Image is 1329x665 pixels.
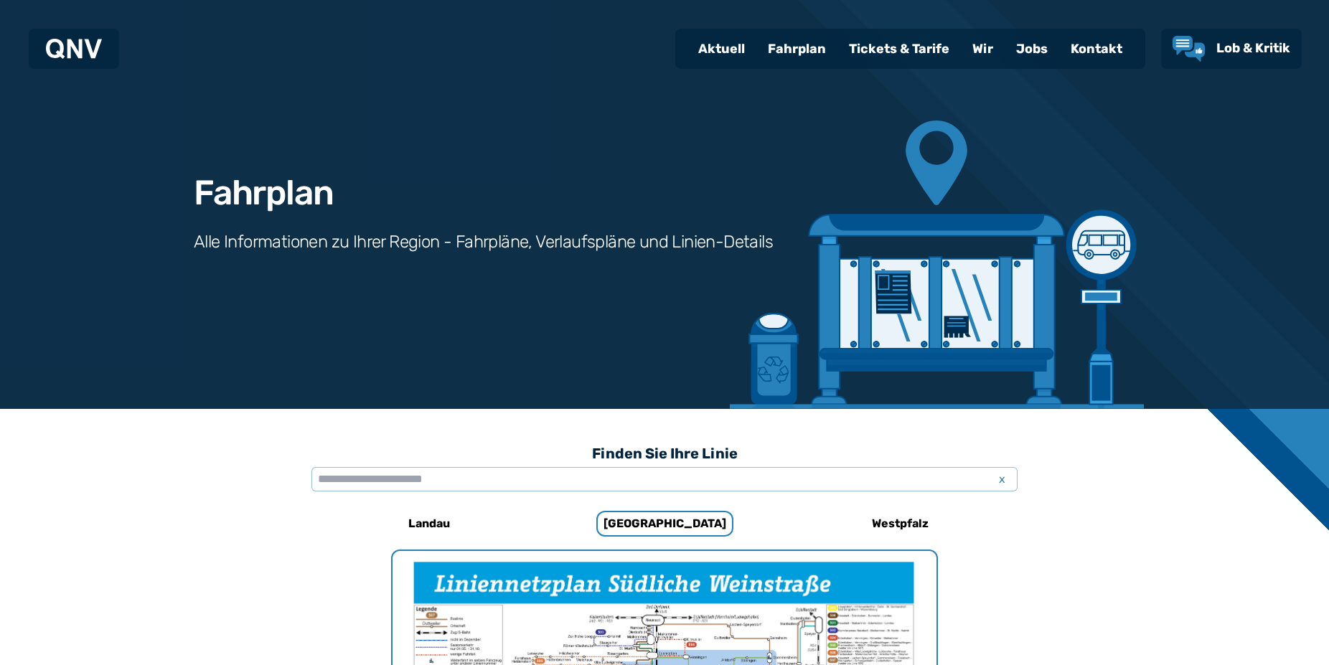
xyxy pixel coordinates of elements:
a: Kontakt [1059,30,1134,67]
h6: Westpfalz [866,512,934,535]
h6: [GEOGRAPHIC_DATA] [596,511,733,537]
h6: Landau [403,512,456,535]
a: Fahrplan [756,30,837,67]
a: Landau [334,506,525,541]
a: Westpfalz [804,506,995,541]
h3: Alle Informationen zu Ihrer Region - Fahrpläne, Verlaufspläne und Linien-Details [194,230,773,253]
a: Aktuell [687,30,756,67]
img: QNV Logo [46,39,102,59]
a: Tickets & Tarife [837,30,961,67]
a: Wir [961,30,1005,67]
h1: Fahrplan [194,176,333,210]
span: Lob & Kritik [1216,40,1290,56]
a: Jobs [1005,30,1059,67]
a: [GEOGRAPHIC_DATA] [569,506,760,541]
a: QNV Logo [46,34,102,63]
span: x [992,471,1012,488]
h3: Finden Sie Ihre Linie [311,438,1018,469]
a: Lob & Kritik [1173,36,1290,62]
